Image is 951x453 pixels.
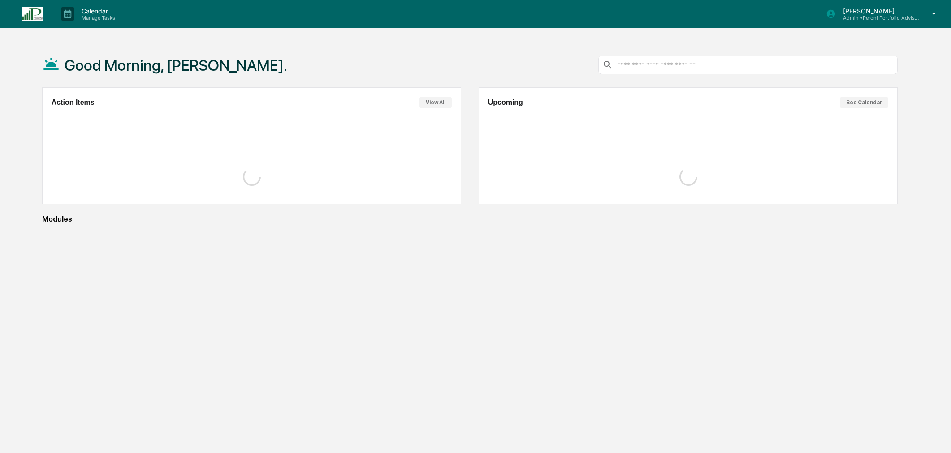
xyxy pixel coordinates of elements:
[65,56,287,74] h1: Good Morning, [PERSON_NAME].
[22,7,43,21] img: logo
[74,7,120,15] p: Calendar
[419,97,452,108] button: View All
[488,98,523,107] h2: Upcoming
[42,215,898,223] div: Modules
[74,15,120,21] p: Manage Tasks
[836,7,919,15] p: [PERSON_NAME]
[840,97,888,108] button: See Calendar
[52,98,95,107] h2: Action Items
[836,15,919,21] p: Admin • Peroni Portfolio Advisors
